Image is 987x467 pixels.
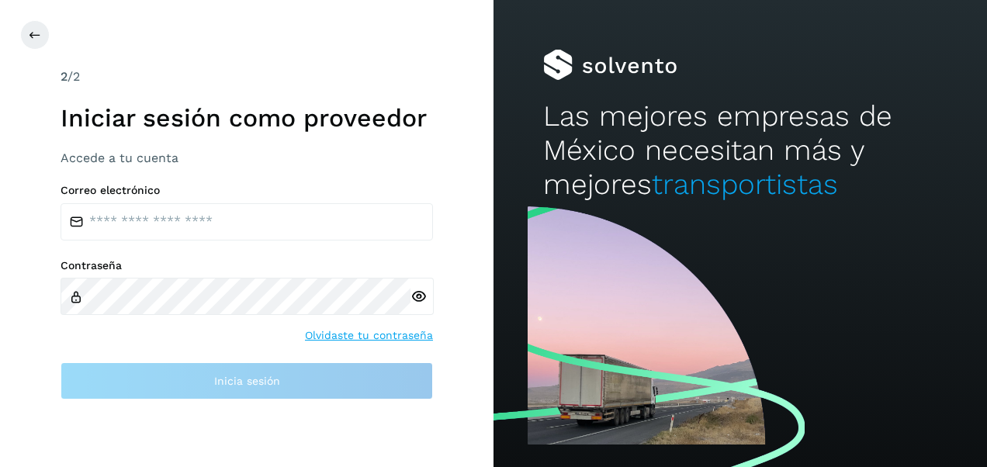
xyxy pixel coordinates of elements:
label: Correo electrónico [61,184,433,197]
h2: Las mejores empresas de México necesitan más y mejores [543,99,938,202]
span: 2 [61,69,68,84]
div: /2 [61,67,433,86]
h1: Iniciar sesión como proveedor [61,103,433,133]
button: Inicia sesión [61,362,433,400]
h3: Accede a tu cuenta [61,150,433,165]
label: Contraseña [61,259,433,272]
a: Olvidaste tu contraseña [305,327,433,344]
span: transportistas [652,168,838,201]
span: Inicia sesión [214,375,280,386]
